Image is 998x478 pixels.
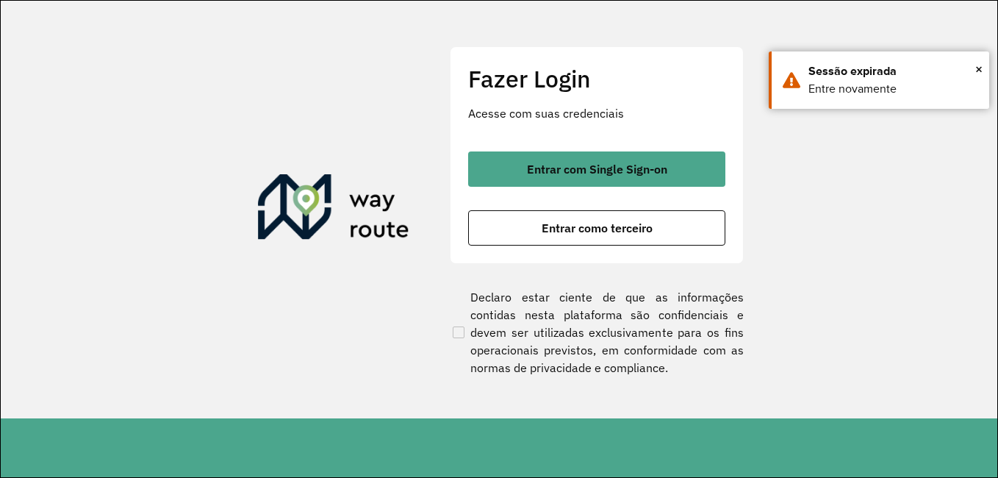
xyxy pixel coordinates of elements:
[468,104,725,122] p: Acesse com suas credenciais
[258,174,409,245] img: Roteirizador AmbevTech
[468,210,725,246] button: button
[975,58,983,80] button: Close
[975,58,983,80] span: ×
[468,151,725,187] button: button
[808,63,978,80] div: Sessão expirada
[542,222,653,234] span: Entrar como terceiro
[450,288,744,377] label: Declaro estar ciente de que as informações contidas nesta plataforma são confidenciais e devem se...
[468,65,725,93] h2: Fazer Login
[527,163,667,175] span: Entrar com Single Sign-on
[808,80,978,98] div: Entre novamente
